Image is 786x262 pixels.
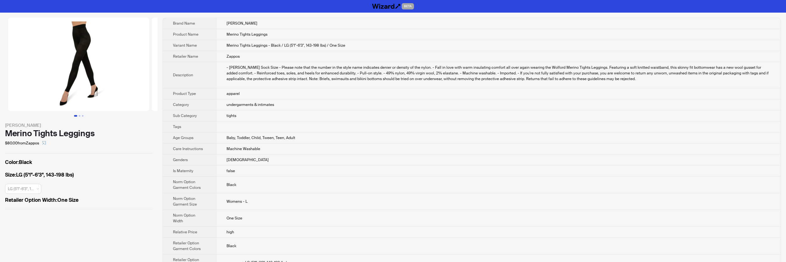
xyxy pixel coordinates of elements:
span: Category [173,102,189,107]
span: undergarments & intimates [227,102,274,107]
span: Variant Name [173,43,197,48]
span: Merino Tights Leggings - Black / LG (5'1"-6'3", 143-198 lbs) / One Size [227,43,345,48]
img: Merino Tights Leggings Merino Tights Leggings - Black / LG (5'1"-6'3", 143-198 lbs) / One Size im... [8,18,149,111]
span: Brand Name [173,21,195,26]
span: Retailer Name [173,54,198,59]
span: Is Maternity [173,168,193,173]
span: Norm Option Garment Size [173,196,197,207]
span: select [42,141,46,145]
button: Go to slide 2 [79,115,80,117]
span: tights [227,113,236,118]
span: high [227,230,234,235]
span: Retailer Option Garment Colors [173,241,201,251]
span: Color : [5,159,19,166]
div: [PERSON_NAME] [5,122,152,129]
label: LG (5'1"-6'3", 143-198 lbs) [5,171,152,179]
span: Womens - L [227,199,248,204]
span: Product Type [173,91,196,96]
span: Product Name [173,32,198,37]
span: apparel [227,91,240,96]
span: Tags [173,124,181,129]
span: Genders [173,157,188,162]
div: Merino Tights Leggings [5,129,152,138]
span: [PERSON_NAME] [227,21,257,26]
span: Size : [5,172,16,178]
span: BETA [402,3,414,9]
span: Zappos [227,54,240,59]
span: Black [227,243,236,248]
span: false [227,168,235,173]
span: Age Groups [173,135,193,140]
button: Go to slide 3 [82,115,83,117]
div: - Wolford Sock Size - Please note that the number in the style name indicates denier or density o... [227,65,771,82]
span: Merino Tights Leggings [227,32,267,37]
span: Care Instructions [173,146,203,151]
img: Merino Tights Leggings Merino Tights Leggings - Black / LG (5'1"-6'3", 143-198 lbs) / One Size im... [152,18,293,111]
span: Description [173,73,193,78]
span: unavailable [8,184,39,194]
span: Sub Category [173,113,197,118]
span: One Size [227,216,242,221]
div: $80.00 from Zappos [5,138,152,148]
span: Black [227,182,236,187]
label: Black [5,159,152,166]
span: [DEMOGRAPHIC_DATA] [227,157,269,162]
label: One Size [5,196,152,204]
button: Go to slide 1 [74,115,77,117]
span: Norm Option Width [173,213,195,224]
span: Norm Option Garment Colors [173,179,201,190]
span: Retailer Option Width : [5,197,57,203]
span: Machine Washable [227,146,260,151]
span: Relative Price [173,230,197,235]
span: Baby, Toddler, Child, Tween, Teen, Adult [227,135,295,140]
